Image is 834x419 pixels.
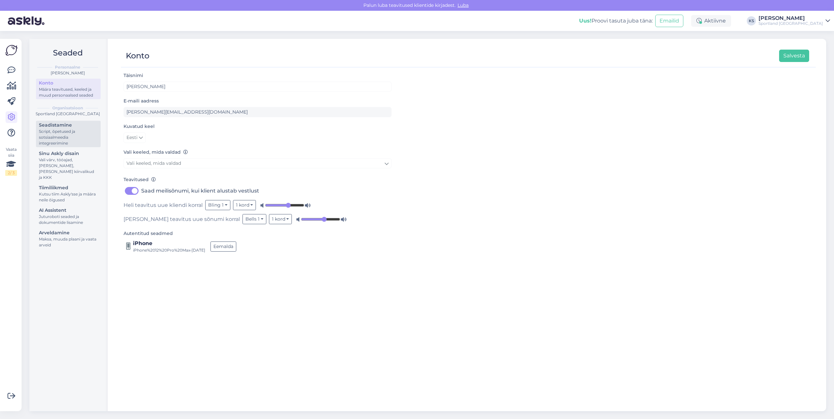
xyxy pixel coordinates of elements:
div: Maksa, muuda plaani ja vaata arveid [39,236,98,248]
span: Vali keeled, mida valdad [126,160,181,166]
input: Sisesta e-maili aadress [124,107,392,117]
label: Autentitud seadmed [124,230,173,237]
div: Heli teavitus uue kliendi korral [124,200,392,210]
label: Teavitused [124,176,156,183]
div: Seadistamine [39,122,98,129]
h2: Seaded [35,47,101,59]
div: iPhone [133,240,205,247]
button: Bling 1 [205,200,230,210]
span: Luba [456,2,471,8]
div: Konto [126,50,149,62]
a: KontoMäära teavitused, keeled ja muud personaalsed seaded [36,79,101,99]
label: Vali keeled, mida valdad [124,149,188,156]
button: Salvesta [779,50,809,62]
div: Aktiivne [691,15,731,27]
label: Täisnimi [124,72,143,79]
div: Arveldamine [39,229,98,236]
div: Kutsu tiim Askly'sse ja määra neile õigused [39,191,98,203]
a: Sinu Askly disainVali värv, tööajad, [PERSON_NAME], [PERSON_NAME] kiirvalikud ja KKK [36,149,101,181]
b: Organisatsioon [52,105,83,111]
a: ArveldamineMaksa, muuda plaani ja vaata arveid [36,228,101,249]
a: Eesti [124,132,146,143]
div: Sportland [GEOGRAPHIC_DATA] [35,111,101,117]
button: Eemalda [210,241,236,252]
img: Askly Logo [5,44,18,56]
div: Proovi tasuta juba täna: [579,17,653,25]
div: KS [747,16,756,25]
div: Sportland [GEOGRAPHIC_DATA] [759,21,823,26]
div: iPhone%2012%20Pro%20Max • [DATE] [133,247,205,253]
button: Emailid [655,15,683,27]
div: Juturoboti seaded ja dokumentide lisamine [39,214,98,225]
div: Määra teavitused, keeled ja muud personaalsed seaded [39,86,98,98]
button: 1 kord [269,214,292,224]
label: Kuvatud keel [124,123,155,130]
button: 1 kord [233,200,256,210]
b: Personaalne [55,64,80,70]
div: Konto [39,80,98,86]
input: Sisesta nimi [124,82,392,92]
div: Vali värv, tööajad, [PERSON_NAME], [PERSON_NAME] kiirvalikud ja KKK [39,157,98,180]
div: [PERSON_NAME] [35,70,101,76]
label: Saad meilisõnumi, kui klient alustab vestlust [141,186,259,196]
b: Uus! [579,18,592,24]
div: [PERSON_NAME] teavitus uue sõnumi korral [124,214,392,224]
div: 2 / 3 [5,170,17,176]
div: Script, õpetused ja sotsiaalmeedia integreerimine [39,129,98,146]
div: Sinu Askly disain [39,150,98,157]
div: AI Assistent [39,207,98,214]
div: Vaata siia [5,147,17,176]
div: [PERSON_NAME] [759,16,823,21]
span: Eesti [126,134,138,141]
button: Bells 1 [242,214,266,224]
label: E-maili aadress [124,98,159,104]
a: [PERSON_NAME]Sportland [GEOGRAPHIC_DATA] [759,16,830,26]
a: AI AssistentJuturoboti seaded ja dokumentide lisamine [36,206,101,226]
a: TiimiliikmedKutsu tiim Askly'sse ja määra neile õigused [36,183,101,204]
div: Tiimiliikmed [39,184,98,191]
a: Vali keeled, mida valdad [124,158,392,168]
a: SeadistamineScript, õpetused ja sotsiaalmeedia integreerimine [36,121,101,147]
